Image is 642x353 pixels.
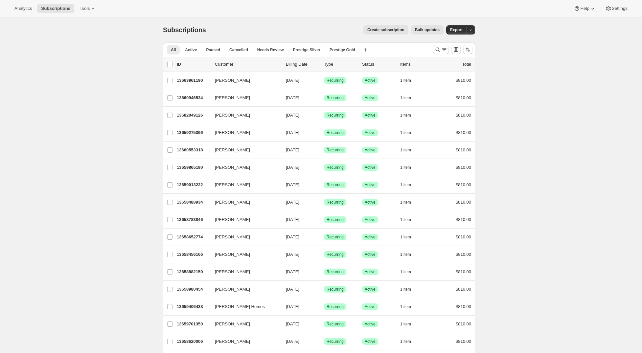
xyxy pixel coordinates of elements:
[215,251,250,258] span: [PERSON_NAME]
[229,47,248,53] span: Cancelled
[215,338,250,345] span: [PERSON_NAME]
[580,6,589,11] span: Help
[400,93,418,102] button: 1 item
[177,199,210,206] p: 13658488934
[411,25,444,34] button: Bulk updates
[456,182,471,187] span: $810.00
[456,304,471,309] span: $810.00
[286,147,299,152] span: [DATE]
[327,304,344,309] span: Recurring
[177,111,471,120] div: 13682049126[PERSON_NAME][DATE]SuccessRecurringSuccessActive1 item$810.00
[286,287,299,292] span: [DATE]
[177,215,471,224] div: 13658783846[PERSON_NAME][DATE]SuccessRecurringSuccessActive1 item$810.00
[400,320,418,329] button: 1 item
[400,321,411,327] span: 1 item
[177,180,471,189] div: 13659013222[PERSON_NAME][DATE]SuccessRecurringSuccessActive1 item$810.00
[456,252,471,257] span: $810.00
[365,269,376,275] span: Active
[456,200,471,205] span: $810.00
[177,163,471,172] div: 13659865190[PERSON_NAME][DATE]SuccessRecurringSuccessActive1 item$810.00
[327,130,344,135] span: Recurring
[177,145,471,155] div: 13660553318[PERSON_NAME][DATE]SuccessRecurringSuccessActive1 item$810.00
[456,78,471,83] span: $810.00
[400,339,411,344] span: 1 item
[462,61,471,68] p: Total
[211,162,277,173] button: [PERSON_NAME]
[286,130,299,135] span: [DATE]
[177,95,210,101] p: 13660946534
[215,182,250,188] span: [PERSON_NAME]
[211,249,277,260] button: [PERSON_NAME]
[400,128,418,137] button: 1 item
[327,252,344,257] span: Recurring
[456,339,471,344] span: $810.00
[177,216,210,223] p: 13658783846
[215,77,250,84] span: [PERSON_NAME]
[211,197,277,208] button: [PERSON_NAME]
[286,252,299,257] span: [DATE]
[570,4,600,13] button: Help
[177,128,471,137] div: 13659275366[PERSON_NAME][DATE]SuccessRecurringSuccessActive1 item$810.00
[215,61,281,68] p: Customer
[177,61,471,68] div: IDCustomerBilling DateTypeStatusItemsTotal
[211,180,277,190] button: [PERSON_NAME]
[286,321,299,326] span: [DATE]
[400,165,411,170] span: 1 item
[293,47,320,53] span: Prestige Silver
[177,250,471,259] div: 13658456166[PERSON_NAME][DATE]SuccessRecurringSuccessActive1 item$810.00
[400,250,418,259] button: 1 item
[14,6,32,11] span: Analytics
[37,4,74,13] button: Subscriptions
[365,234,376,240] span: Active
[400,217,411,222] span: 1 item
[177,147,210,153] p: 13660553318
[365,78,376,83] span: Active
[365,339,376,344] span: Active
[456,269,471,274] span: $810.00
[177,337,471,346] div: 13658620006[PERSON_NAME][DATE]SuccessRecurringSuccessActive1 item$810.00
[456,165,471,170] span: $810.00
[215,147,250,153] span: [PERSON_NAME]
[211,284,277,295] button: [PERSON_NAME]
[456,234,471,239] span: $810.00
[400,252,411,257] span: 1 item
[177,164,210,171] p: 13659865190
[215,112,250,119] span: [PERSON_NAME]
[327,287,344,292] span: Recurring
[211,145,277,155] button: [PERSON_NAME]
[365,165,376,170] span: Active
[215,129,250,136] span: [PERSON_NAME]
[206,47,220,53] span: Paused
[211,93,277,103] button: [PERSON_NAME]
[177,61,210,68] p: ID
[211,319,277,329] button: [PERSON_NAME]
[367,27,404,33] span: Create subscription
[41,6,70,11] span: Subscriptions
[400,78,411,83] span: 1 item
[400,287,411,292] span: 1 item
[365,321,376,327] span: Active
[286,61,319,68] p: Billing Date
[324,61,357,68] div: Type
[286,113,299,118] span: [DATE]
[365,200,376,205] span: Active
[365,147,376,153] span: Active
[612,6,628,11] span: Settings
[456,287,471,292] span: $810.00
[327,78,344,83] span: Recurring
[327,113,344,118] span: Recurring
[177,267,471,276] div: 13658882150[PERSON_NAME][DATE]SuccessRecurringSuccessActive1 item$810.00
[163,26,206,33] span: Subscriptions
[446,25,467,34] button: Export
[400,147,411,153] span: 1 item
[365,130,376,135] span: Active
[215,321,250,327] span: [PERSON_NAME]
[257,47,284,53] span: Needs Review
[400,95,411,100] span: 1 item
[451,45,461,54] button: Customize table column order and visibility
[215,234,250,240] span: [PERSON_NAME]
[286,165,299,170] span: [DATE]
[327,339,344,344] span: Recurring
[286,200,299,205] span: [DATE]
[177,234,210,240] p: 13658652774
